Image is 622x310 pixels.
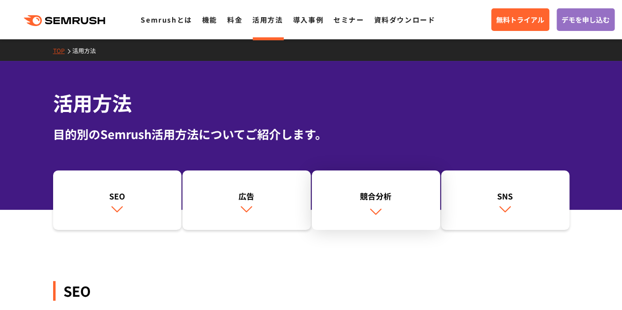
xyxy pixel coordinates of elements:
[202,15,217,25] a: 機能
[53,281,569,301] div: SEO
[441,170,569,230] a: SNS
[496,14,544,25] span: 無料トライアル
[53,46,72,55] a: TOP
[187,190,306,202] div: 広告
[374,15,435,25] a: 資料ダウンロード
[252,15,283,25] a: 活用方法
[293,15,324,25] a: 導入事例
[58,190,177,202] div: SEO
[562,14,610,25] span: デモを申し込む
[141,15,192,25] a: Semrushとは
[227,15,242,25] a: 料金
[53,88,569,117] h1: 活用方法
[53,125,569,143] div: 目的別のSemrush活用方法についてご紹介します。
[72,46,103,55] a: 活用方法
[53,170,181,230] a: SEO
[182,170,311,230] a: 広告
[446,190,564,202] div: SNS
[312,170,440,230] a: 競合分析
[491,8,549,31] a: 無料トライアル
[557,8,615,31] a: デモを申し込む
[317,190,435,202] div: 競合分析
[333,15,364,25] a: セミナー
